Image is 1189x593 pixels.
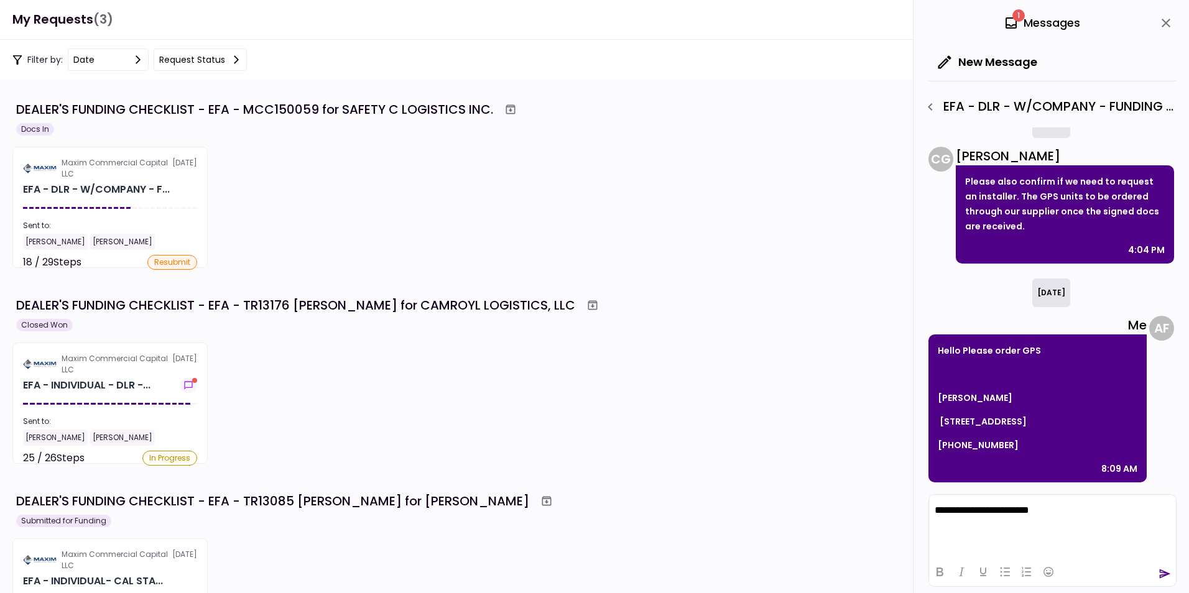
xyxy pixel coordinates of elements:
[920,96,1177,117] div: EFA - DLR - W/COMPANY - FUNDING CHECKLIST - GPS Units Ordered
[928,316,1147,334] div: Me
[965,174,1165,234] p: Please also confirm if we need to request an installer. The GPS units to be ordered through our s...
[928,46,1047,78] button: New Message
[73,53,95,67] div: date
[12,48,247,71] div: Filter by:
[994,563,1016,581] button: Bullet list
[1004,14,1080,32] div: Messages
[62,549,172,571] div: Maxim Commercial Capital LLC
[1159,568,1171,580] button: send
[1101,461,1137,476] div: 8:09 AM
[12,7,113,32] h1: My Requests
[23,416,197,427] div: Sent to:
[93,7,113,32] span: (3)
[23,378,150,393] div: EFA - INDIVIDUAL - DLR - FUNDING CHECKLIST
[180,378,197,393] button: show-messages
[23,182,170,197] div: EFA - DLR - W/COMPANY - FUNDING CHECKLIST
[928,147,953,172] div: C G
[535,490,558,512] button: Archive workflow
[1016,563,1037,581] button: Numbered list
[929,563,950,581] button: Bold
[16,319,73,331] div: Closed Won
[929,495,1176,557] iframe: Rich Text Area
[23,359,57,370] img: Partner logo
[938,390,1137,405] p: [PERSON_NAME]
[23,234,88,250] div: [PERSON_NAME]
[154,48,247,71] button: Request status
[90,234,155,250] div: [PERSON_NAME]
[581,294,604,316] button: Archive workflow
[142,451,197,466] div: In Progress
[1155,12,1177,34] button: close
[16,492,529,510] div: DEALER'S FUNDING CHECKLIST - EFA - TR13085 [PERSON_NAME] for [PERSON_NAME]
[68,48,149,71] button: date
[973,563,994,581] button: Underline
[23,451,85,466] div: 25 / 26 Steps
[1012,9,1025,22] span: 1
[938,343,1137,358] p: Hello Please order GPS
[1038,563,1059,581] button: Emojis
[90,430,155,446] div: [PERSON_NAME]
[62,157,172,180] div: Maxim Commercial Capital LLC
[1149,316,1174,341] div: A F
[940,415,1027,428] span: [STREET_ADDRESS]
[16,123,54,136] div: Docs In
[147,255,197,270] div: resubmit
[23,157,197,180] div: [DATE]
[23,163,57,174] img: Partner logo
[1128,242,1165,257] div: 4:04 PM
[1032,278,1070,307] div: [DATE]
[938,438,1137,453] p: [PHONE_NUMBER]
[23,353,197,375] div: [DATE]
[951,563,972,581] button: Italic
[23,549,197,571] div: [DATE]
[23,574,163,589] div: EFA - INDIVIDUAL- CAL STATE - DLR - FUNDING CHECKLIST
[16,515,111,527] div: Submitted for Funding
[956,147,1174,165] div: [PERSON_NAME]
[23,220,197,231] div: Sent to:
[62,353,172,375] div: Maxim Commercial Capital LLC
[23,554,57,566] img: Partner logo
[16,296,575,315] div: DEALER'S FUNDING CHECKLIST - EFA - TR13176 [PERSON_NAME] for CAMROYL LOGISTICS, LLC
[23,430,88,446] div: [PERSON_NAME]
[16,100,493,119] div: DEALER'S FUNDING CHECKLIST - EFA - MCC150059 for SAFETY C LOGISTICS INC.
[23,255,81,270] div: 18 / 29 Steps
[499,98,522,121] button: Archive workflow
